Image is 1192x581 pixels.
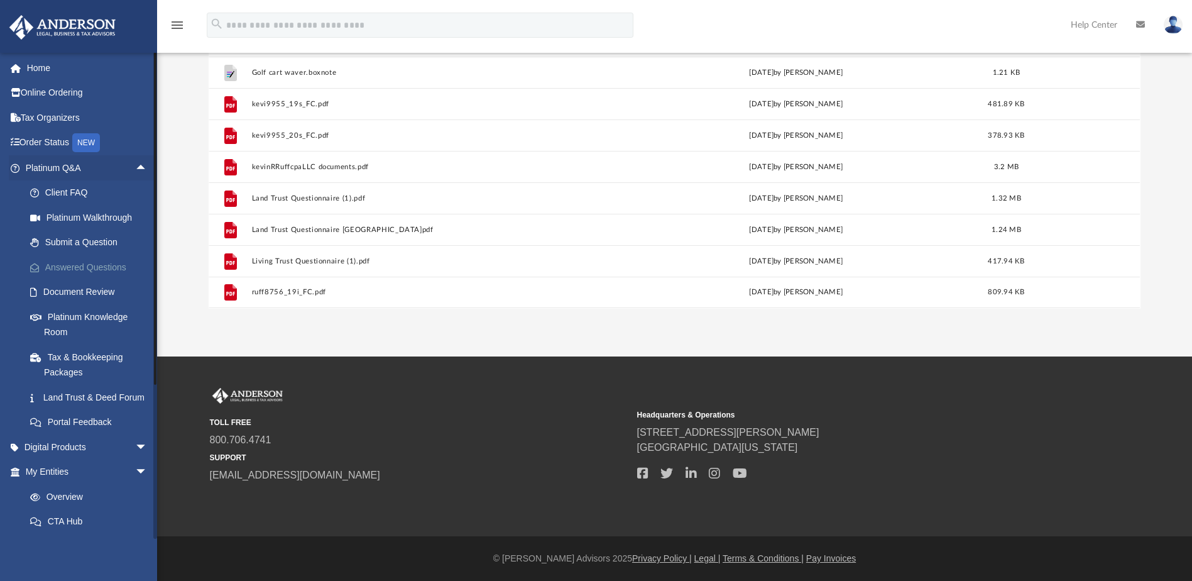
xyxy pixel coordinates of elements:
a: Order StatusNEW [9,130,167,156]
div: [DATE] by [PERSON_NAME] [616,287,976,299]
span: arrow_drop_up [135,155,160,181]
span: 809.94 KB [988,289,1025,296]
button: kevinRRuffcpaLLC documents.pdf [252,163,611,171]
a: [STREET_ADDRESS][PERSON_NAME] [637,427,819,438]
span: arrow_drop_down [135,460,160,485]
img: Anderson Advisors Platinum Portal [210,388,285,404]
div: [DATE] by [PERSON_NAME] [616,224,976,236]
div: grid [209,48,1140,308]
small: Headquarters & Operations [637,409,1056,421]
a: Land Trust & Deed Forum [18,385,167,410]
a: Answered Questions [18,255,167,280]
a: My Entitiesarrow_drop_down [9,460,167,485]
i: search [210,17,224,31]
img: Anderson Advisors Platinum Portal [6,15,119,40]
a: [EMAIL_ADDRESS][DOMAIN_NAME] [210,470,380,480]
button: Land Trust Questionnaire [GEOGRAPHIC_DATA]pdf [252,226,611,234]
span: 417.94 KB [988,258,1025,265]
a: Submit a Question [18,230,167,255]
a: Client FAQ [18,180,167,206]
button: ruff8756_19i_FC.pdf [252,289,611,297]
a: Tax & Bookkeeping Packages [18,345,167,385]
span: 1.32 MB [992,195,1021,202]
a: Digital Productsarrow_drop_down [9,434,167,460]
button: kevi9955_20s_FC.pdf [252,131,611,140]
a: CTA Hub [18,509,167,534]
a: Home [9,55,167,80]
a: Platinum Q&Aarrow_drop_up [9,155,167,180]
a: Portal Feedback [18,410,167,435]
small: TOLL FREE [210,417,628,428]
a: Tax Organizers [9,105,167,130]
a: Platinum Knowledge Room [18,304,167,345]
a: 800.706.4741 [210,434,271,445]
div: © [PERSON_NAME] Advisors 2025 [157,552,1192,565]
a: Document Review [18,280,167,305]
a: Privacy Policy | [632,553,692,563]
a: Pay Invoices [806,553,856,563]
button: kevi9955_19s_FC.pdf [252,100,611,108]
a: Online Ordering [9,80,167,106]
div: [DATE] by [PERSON_NAME] [616,256,976,267]
div: NEW [72,133,100,152]
span: 378.93 KB [988,132,1025,139]
a: Terms & Conditions | [723,553,804,563]
div: [DATE] by [PERSON_NAME] [616,67,976,79]
a: Legal | [694,553,721,563]
a: Platinum Walkthrough [18,205,167,230]
img: User Pic [1164,16,1183,34]
a: Entity Change Request [18,534,167,559]
div: [DATE] by [PERSON_NAME] [616,162,976,173]
span: 3.2 MB [994,163,1019,170]
span: 1.21 KB [993,69,1020,76]
span: 1.24 MB [992,226,1021,233]
span: arrow_drop_down [135,434,160,460]
a: menu [170,24,185,33]
div: [DATE] by [PERSON_NAME] [616,193,976,204]
div: [DATE] by [PERSON_NAME] [616,99,976,110]
button: Land Trust Questionnaire (1).pdf [252,194,611,202]
span: 481.89 KB [988,101,1025,108]
a: Overview [18,484,167,509]
div: [DATE] by [PERSON_NAME] [616,130,976,141]
a: [GEOGRAPHIC_DATA][US_STATE] [637,442,798,453]
button: Living Trust Questionnaire (1).pdf [252,257,611,265]
button: Golf cart waver.boxnote [252,69,611,77]
i: menu [170,18,185,33]
small: SUPPORT [210,452,628,463]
